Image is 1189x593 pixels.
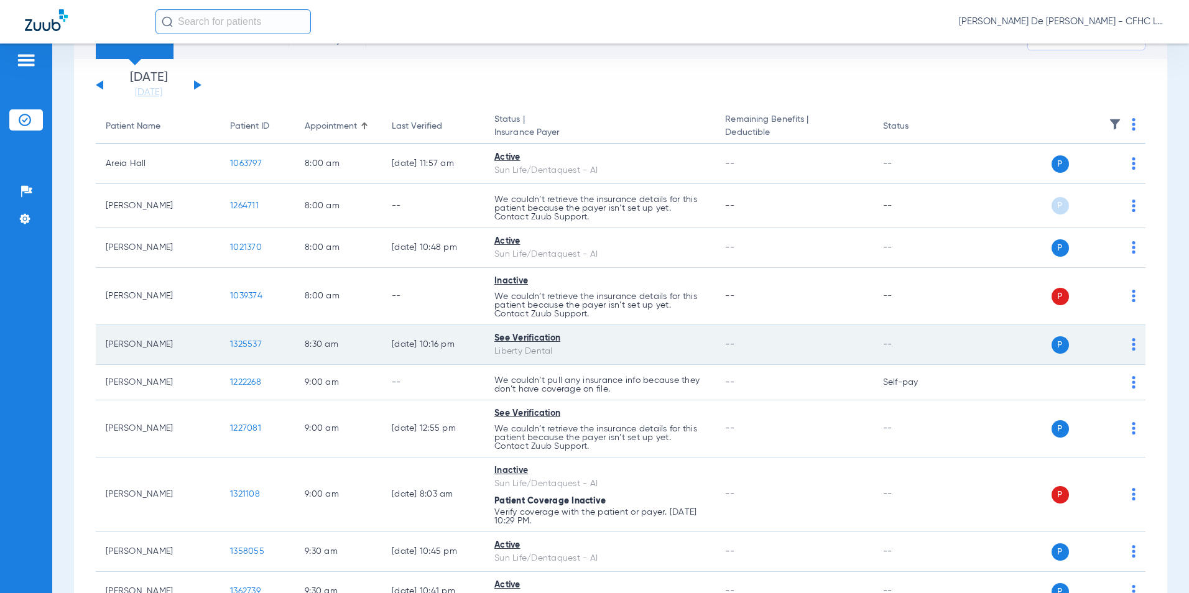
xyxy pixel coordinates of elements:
[494,425,705,451] p: We couldn’t retrieve the insurance details for this patient because the payer isn’t set up yet. C...
[715,109,872,144] th: Remaining Benefits |
[494,497,606,505] span: Patient Coverage Inactive
[96,532,220,572] td: [PERSON_NAME]
[230,424,261,433] span: 1227081
[725,340,734,349] span: --
[230,292,262,300] span: 1039374
[382,457,484,532] td: [DATE] 8:03 AM
[873,365,957,400] td: Self-pay
[382,184,484,228] td: --
[494,126,705,139] span: Insurance Payer
[295,532,382,572] td: 9:30 AM
[725,378,734,387] span: --
[873,532,957,572] td: --
[873,457,957,532] td: --
[725,490,734,499] span: --
[295,268,382,325] td: 8:00 AM
[106,120,160,133] div: Patient Name
[1052,197,1069,214] span: P
[873,228,957,268] td: --
[1052,239,1069,257] span: P
[484,109,715,144] th: Status |
[494,248,705,261] div: Sun Life/Dentaquest - AI
[494,579,705,592] div: Active
[494,275,705,288] div: Inactive
[25,9,68,31] img: Zuub Logo
[106,120,210,133] div: Patient Name
[494,477,705,490] div: Sun Life/Dentaquest - AI
[959,16,1164,28] span: [PERSON_NAME] De [PERSON_NAME] - CFHC Lake Wales Dental
[494,292,705,318] p: We couldn’t retrieve the insurance details for this patient because the payer isn’t set up yet. C...
[96,184,220,228] td: [PERSON_NAME]
[494,151,705,164] div: Active
[725,424,734,433] span: --
[1132,488,1136,500] img: group-dot-blue.svg
[1132,376,1136,388] img: group-dot-blue.svg
[873,268,957,325] td: --
[392,120,474,133] div: Last Verified
[1132,157,1136,170] img: group-dot-blue.svg
[295,457,382,532] td: 9:00 AM
[295,325,382,365] td: 8:30 AM
[162,16,173,27] img: Search Icon
[382,325,484,365] td: [DATE] 10:16 PM
[494,407,705,420] div: See Verification
[873,109,957,144] th: Status
[382,400,484,457] td: [DATE] 12:55 PM
[725,126,863,139] span: Deductible
[230,120,285,133] div: Patient ID
[230,120,269,133] div: Patient ID
[392,120,442,133] div: Last Verified
[494,508,705,525] p: Verify coverage with the patient or payer. [DATE] 10:29 PM.
[230,159,262,168] span: 1063797
[725,292,734,300] span: --
[873,325,957,365] td: --
[873,400,957,457] td: --
[1132,422,1136,434] img: group-dot-blue.svg
[382,532,484,572] td: [DATE] 10:45 PM
[295,400,382,457] td: 9:00 AM
[230,378,261,387] span: 1222268
[1132,118,1136,131] img: group-dot-blue.svg
[494,464,705,477] div: Inactive
[494,552,705,565] div: Sun Life/Dentaquest - AI
[725,243,734,252] span: --
[494,345,705,358] div: Liberty Dental
[305,120,372,133] div: Appointment
[382,365,484,400] td: --
[96,228,220,268] td: [PERSON_NAME]
[1052,155,1069,173] span: P
[873,184,957,228] td: --
[494,539,705,552] div: Active
[16,53,36,68] img: hamburger-icon
[382,228,484,268] td: [DATE] 10:48 PM
[155,9,311,34] input: Search for patients
[295,184,382,228] td: 8:00 AM
[725,201,734,210] span: --
[305,120,357,133] div: Appointment
[96,144,220,184] td: Areia Hall
[1132,241,1136,254] img: group-dot-blue.svg
[494,376,705,393] p: We couldn’t pull any insurance info because they don’t have coverage on file.
[1052,336,1069,354] span: P
[230,490,260,499] span: 1321108
[295,365,382,400] td: 9:00 AM
[1127,533,1189,593] div: Chat Widget
[295,228,382,268] td: 8:00 AM
[295,144,382,184] td: 8:00 AM
[1132,290,1136,302] img: group-dot-blue.svg
[1052,420,1069,438] span: P
[96,400,220,457] td: [PERSON_NAME]
[494,195,705,221] p: We couldn’t retrieve the insurance details for this patient because the payer isn’t set up yet. C...
[111,86,186,99] a: [DATE]
[725,159,734,168] span: --
[873,144,957,184] td: --
[1132,200,1136,212] img: group-dot-blue.svg
[96,325,220,365] td: [PERSON_NAME]
[494,235,705,248] div: Active
[96,268,220,325] td: [PERSON_NAME]
[1052,486,1069,503] span: P
[230,547,264,556] span: 1358055
[1052,288,1069,305] span: P
[230,340,262,349] span: 1325537
[1132,338,1136,351] img: group-dot-blue.svg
